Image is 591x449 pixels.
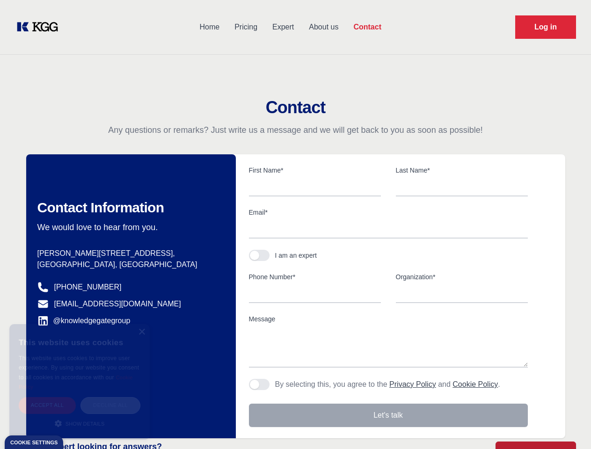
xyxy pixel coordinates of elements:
label: Message [249,314,528,324]
a: Cookie Policy [452,380,498,388]
iframe: Chat Widget [544,404,591,449]
span: This website uses cookies to improve user experience. By using our website you consent to all coo... [19,355,139,381]
label: Last Name* [396,166,528,175]
p: Any questions or remarks? Just write us a message and we will get back to you as soon as possible! [11,124,580,136]
div: This website uses cookies [19,331,140,354]
a: KOL Knowledge Platform: Talk to Key External Experts (KEE) [15,20,66,35]
p: [PERSON_NAME][STREET_ADDRESS], [37,248,221,259]
div: Accept all [19,397,76,413]
div: Decline all [80,397,140,413]
p: [GEOGRAPHIC_DATA], [GEOGRAPHIC_DATA] [37,259,221,270]
div: Close [138,329,145,336]
a: About us [301,15,346,39]
a: @knowledgegategroup [37,315,131,326]
label: Phone Number* [249,272,381,282]
a: [EMAIL_ADDRESS][DOMAIN_NAME] [54,298,181,310]
label: First Name* [249,166,381,175]
a: Pricing [227,15,265,39]
a: Cookie Policy [19,375,133,390]
a: Expert [265,15,301,39]
a: Request Demo [515,15,576,39]
p: By selecting this, you agree to the and . [275,379,500,390]
label: Organization* [396,272,528,282]
a: Home [192,15,227,39]
a: Contact [346,15,389,39]
div: Cookie settings [10,440,58,445]
h2: Contact Information [37,199,221,216]
span: Show details [66,421,105,427]
p: We would love to hear from you. [37,222,221,233]
div: Show details [19,419,140,428]
h2: Contact [11,98,580,117]
a: Privacy Policy [389,380,436,388]
label: Email* [249,208,528,217]
a: [PHONE_NUMBER] [54,282,122,293]
button: Let's talk [249,404,528,427]
div: I am an expert [275,251,317,260]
